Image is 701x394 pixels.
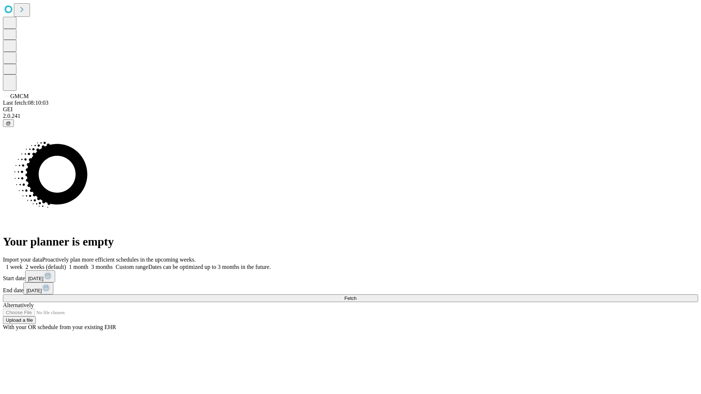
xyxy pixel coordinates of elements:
[42,256,196,263] span: Proactively plan more efficient schedules in the upcoming weeks.
[148,264,271,270] span: Dates can be optimized up to 3 months in the future.
[28,276,43,281] span: [DATE]
[6,264,23,270] span: 1 week
[69,264,88,270] span: 1 month
[23,282,53,294] button: [DATE]
[3,100,49,106] span: Last fetch: 08:10:03
[91,264,113,270] span: 3 months
[3,294,698,302] button: Fetch
[3,113,698,119] div: 2.0.241
[3,256,42,263] span: Import your data
[3,324,116,330] span: With your OR schedule from your existing EHR
[3,106,698,113] div: GEI
[3,302,34,308] span: Alternatively
[3,270,698,282] div: Start date
[3,119,14,127] button: @
[6,120,11,126] span: @
[3,282,698,294] div: End date
[25,270,55,282] button: [DATE]
[3,316,36,324] button: Upload a file
[26,264,66,270] span: 2 weeks (default)
[26,288,42,293] span: [DATE]
[344,295,356,301] span: Fetch
[10,93,29,99] span: GMCM
[116,264,148,270] span: Custom range
[3,235,698,248] h1: Your planner is empty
